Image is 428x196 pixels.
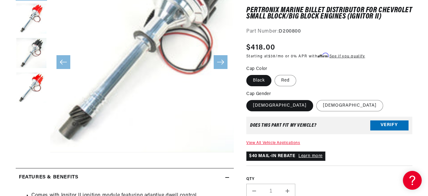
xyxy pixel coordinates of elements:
p: Starting at /mo or 0% APR with . [246,53,365,59]
div: Part Number: [246,28,412,36]
a: See if you qualify - Learn more about Affirm Financing (opens in modal) [329,55,365,58]
h1: PerTronix Marine Billet Distributor for Chevrolet Small Block/Big Block Engines (Ignitor II) [246,7,412,20]
span: Affirm [318,53,329,58]
legend: Cap Color [246,66,268,72]
span: $418.00 [246,42,275,53]
button: Load image 3 in gallery view [16,38,47,69]
label: QTY [246,177,412,182]
a: View All Vehicle Applications [246,141,300,145]
div: Does This part fit My vehicle? [250,123,316,128]
label: [DEMOGRAPHIC_DATA] [246,100,313,111]
button: Slide right [214,55,227,69]
h2: Features & Benefits [19,173,78,182]
button: Slide left [56,55,70,69]
label: [DEMOGRAPHIC_DATA] [316,100,383,111]
span: $38 [268,55,276,58]
strong: D200800 [279,29,301,34]
button: Load image 2 in gallery view [16,3,47,35]
button: Verify [370,120,409,130]
a: Learn more [298,154,323,159]
legend: Cap Gender [246,91,271,97]
button: Load image 4 in gallery view [16,72,47,104]
p: $40 MAIL-IN REBATE [246,152,325,161]
label: Black [246,75,271,86]
label: Red [275,75,296,86]
summary: Features & Benefits [16,168,234,187]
